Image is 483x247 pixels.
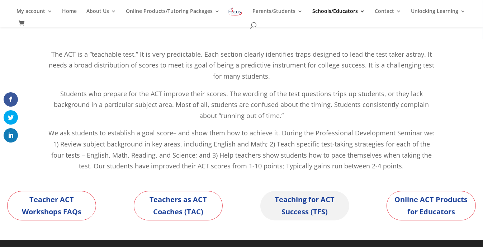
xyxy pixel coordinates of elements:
a: Home [62,9,77,21]
span: We ask students to establish a goal score– and show them how to achieve it. During the Profession... [48,129,435,170]
a: Teaching for ACT Success (TFS) [260,191,349,220]
img: Focus on Learning [228,6,243,17]
a: Teachers as ACT Coaches (TAC) [134,191,223,220]
a: Schools/Educators [313,9,365,21]
span: The ACT is a “teachable test.” It is very predictable. Each section clearly identifies traps desi... [49,50,434,80]
a: Online ACT Products for Educators [387,191,475,220]
a: My account [16,9,52,21]
span: Students who prepare for the ACT improve their scores. The wording of the test questions trips up... [54,89,429,120]
a: Contact [375,9,402,21]
a: Online Products/Tutoring Packages [126,9,220,21]
a: Unlocking Learning [411,9,466,21]
a: Parents/Students [253,9,303,21]
a: Teacher ACT Workshops FAQs [7,191,96,220]
a: About Us [86,9,116,21]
